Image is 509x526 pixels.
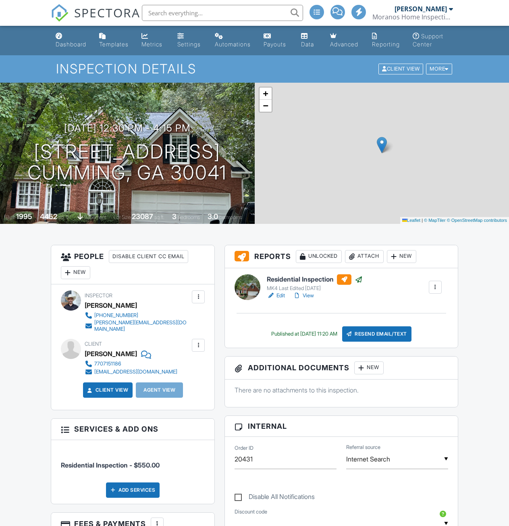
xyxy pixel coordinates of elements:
[208,212,218,221] div: 3.0
[267,285,363,292] div: MK4 Last Edited [DATE]
[235,508,267,516] label: Discount code
[85,348,137,360] div: [PERSON_NAME]
[395,5,447,13] div: [PERSON_NAME]
[16,212,32,221] div: 1995
[61,461,160,469] span: Residential Inspection - $550.00
[447,218,507,223] a: © OpenStreetMap contributors
[225,245,457,268] h3: Reports
[40,212,57,221] div: 4452
[372,41,400,48] div: Reporting
[99,41,129,48] div: Templates
[267,274,363,285] h6: Residential Inspection
[142,5,303,21] input: Search everything...
[260,88,272,100] a: Zoom in
[27,141,227,184] h1: [STREET_ADDRESS] Cumming, GA 30041
[235,386,448,394] p: There are no attachments to this inspection.
[235,493,315,503] label: Disable All Notifications
[378,65,425,71] a: Client View
[74,4,140,21] span: SPECTORA
[94,312,138,319] div: [PHONE_NUMBER]
[330,41,358,48] div: Advanced
[85,319,190,332] a: [PERSON_NAME][EMAIL_ADDRESS][DOMAIN_NAME]
[94,369,177,375] div: [EMAIL_ADDRESS][DOMAIN_NAME]
[225,416,457,437] h3: Internal
[327,29,362,52] a: Advanced
[301,41,314,48] div: Data
[85,311,190,319] a: [PHONE_NUMBER]
[219,214,242,220] span: bathrooms
[263,100,268,111] span: −
[346,444,380,451] label: Referral source
[271,331,337,337] div: Published at [DATE] 11:20 AM
[172,212,177,221] div: 3
[85,341,102,347] span: Client
[296,250,342,263] div: Unlocked
[264,41,286,48] div: Payouts
[260,100,272,112] a: Zoom out
[64,123,191,134] h3: [DATE] 12:30 pm - 4:15 pm
[86,386,129,394] a: Client View
[106,482,160,498] div: Add Services
[51,11,140,28] a: SPECTORA
[342,326,411,342] div: Resend Email/Text
[424,218,446,223] a: © MapTiler
[51,245,214,284] h3: People
[51,419,214,440] h3: Services & Add ons
[114,214,131,220] span: Lot Size
[58,214,70,220] span: sq. ft.
[141,41,162,48] div: Metrics
[154,214,164,220] span: sq.ft.
[426,64,452,75] div: More
[369,29,403,52] a: Reporting
[132,212,153,221] div: 23087
[85,299,137,311] div: [PERSON_NAME]
[6,214,15,220] span: Built
[263,88,268,98] span: +
[377,137,387,153] img: Marker
[177,41,201,48] div: Settings
[174,29,205,52] a: Settings
[235,445,253,452] label: Order ID
[56,62,453,76] h1: Inspection Details
[56,41,86,48] div: Dashboard
[85,368,177,376] a: [EMAIL_ADDRESS][DOMAIN_NAME]
[84,214,106,220] span: basement
[138,29,167,52] a: Metrics
[387,250,416,263] div: New
[178,214,200,220] span: bedrooms
[422,218,423,223] span: |
[225,357,457,380] h3: Additional Documents
[212,29,254,52] a: Automations (Advanced)
[298,29,320,52] a: Data
[52,29,89,52] a: Dashboard
[85,360,177,368] a: 7707151186
[409,29,457,52] a: Support Center
[267,292,285,300] a: Edit
[61,266,90,279] div: New
[354,361,384,374] div: New
[96,29,132,52] a: Templates
[267,274,363,292] a: Residential Inspection MK4 Last Edited [DATE]
[215,41,251,48] div: Automations
[85,292,112,298] span: Inspector
[94,361,121,367] div: 7707151186
[402,218,420,223] a: Leaflet
[378,64,423,75] div: Client View
[61,446,205,476] li: Service: Residential Inspection
[109,250,188,263] div: Disable Client CC Email
[372,13,453,21] div: Moranos Home Inspections LLC
[51,4,69,22] img: The Best Home Inspection Software - Spectora
[94,319,190,332] div: [PERSON_NAME][EMAIL_ADDRESS][DOMAIN_NAME]
[413,33,443,48] div: Support Center
[260,29,291,52] a: Payouts
[345,250,384,263] div: Attach
[293,292,314,300] a: View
